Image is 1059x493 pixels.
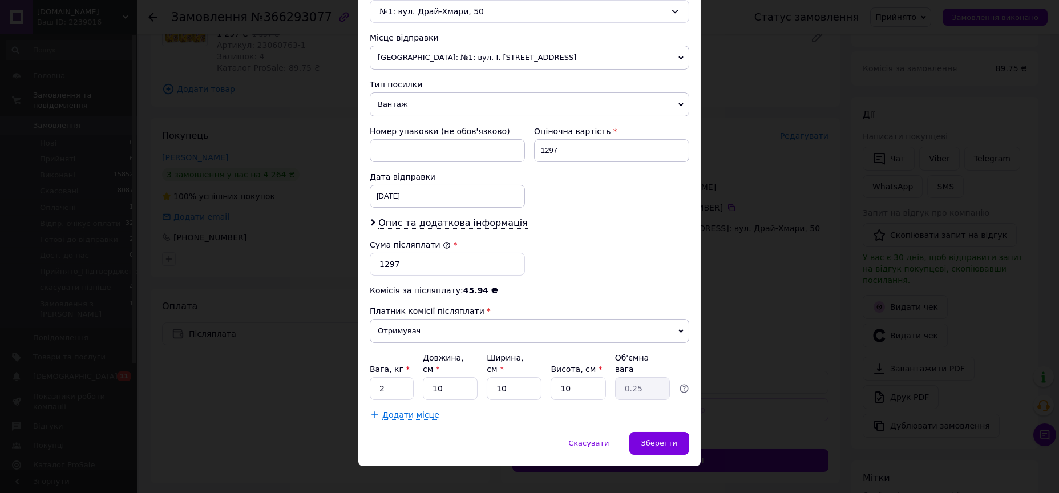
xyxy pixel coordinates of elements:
span: Отримувач [370,319,689,343]
span: 45.94 ₴ [463,286,498,295]
span: Тип посилки [370,80,422,89]
label: Висота, см [551,365,602,374]
div: Оціночна вартість [534,126,689,137]
div: Об'ємна вага [615,352,670,375]
label: Сума післяплати [370,240,451,249]
span: Скасувати [568,439,609,447]
span: Опис та додаткова інформація [378,217,528,229]
span: Вантаж [370,92,689,116]
div: Номер упаковки (не обов'язково) [370,126,525,137]
span: Місце відправки [370,33,439,42]
label: Довжина, см [423,353,464,374]
label: Ширина, см [487,353,523,374]
span: Платник комісії післяплати [370,306,484,316]
label: Вага, кг [370,365,410,374]
span: Додати місце [382,410,439,420]
div: Дата відправки [370,171,525,183]
span: Зберегти [641,439,677,447]
span: [GEOGRAPHIC_DATA]: №1: вул. І. [STREET_ADDRESS] [370,46,689,70]
div: Комісія за післяплату: [370,285,689,296]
